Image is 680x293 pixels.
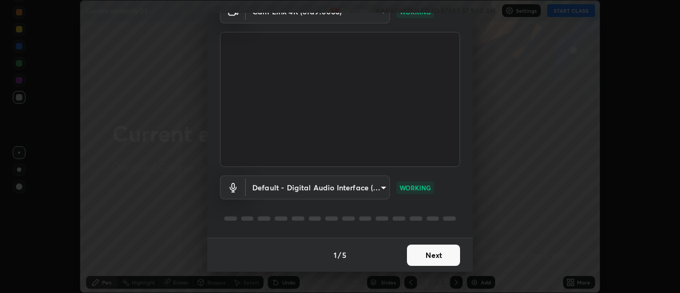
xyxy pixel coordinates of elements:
[334,249,337,261] h4: 1
[342,249,346,261] h4: 5
[246,175,390,199] div: Cam Link 4K (0fd9:0066)
[338,249,341,261] h4: /
[407,245,460,266] button: Next
[399,183,431,192] p: WORKING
